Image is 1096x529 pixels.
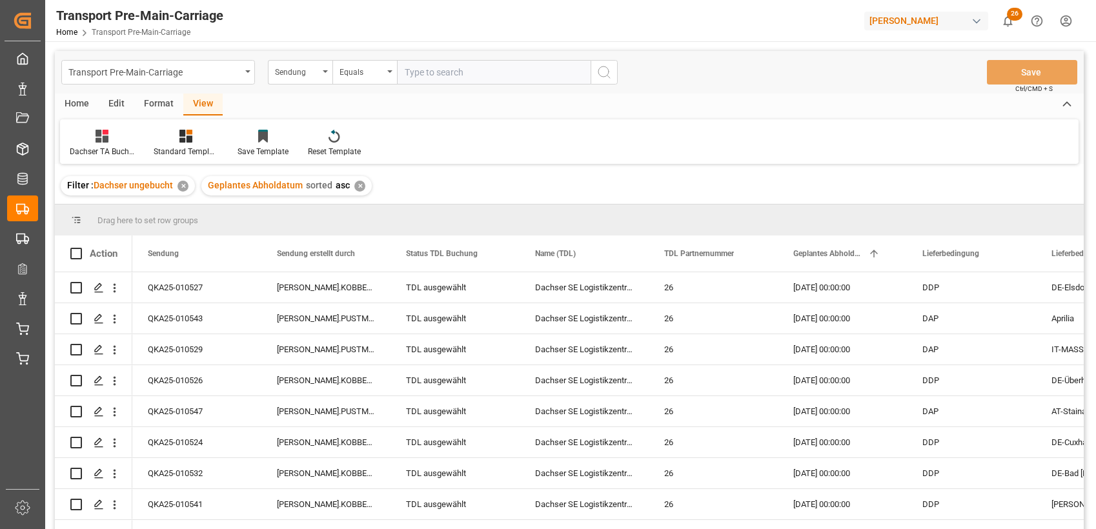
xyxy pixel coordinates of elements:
[406,335,504,364] div: TDL ausgewählt
[132,334,261,364] div: QKA25-010529
[649,272,778,303] div: 26
[793,249,863,258] span: Geplantes Abholdatum
[268,60,332,85] button: open menu
[70,146,134,157] div: Dachser TA Buchungen
[778,458,907,488] div: [DATE] 00:00:00
[649,334,778,364] div: 26
[183,94,223,115] div: View
[864,12,988,30] div: [PERSON_NAME]
[238,146,289,157] div: Save Template
[907,272,1036,303] div: DDP
[90,248,117,259] div: Action
[132,427,261,457] div: QKA25-010524
[61,60,255,85] button: open menu
[308,146,361,157] div: Reset Template
[520,427,649,457] div: Dachser SE Logistikzentrum [GEOGRAPHIC_DATA]
[55,396,132,427] div: Press SPACE to select this row.
[132,489,261,519] div: QKA25-010541
[778,334,907,364] div: [DATE] 00:00:00
[94,180,173,190] span: Dachser ungebucht
[1022,6,1051,35] button: Help Center
[154,146,218,157] div: Standard Templates
[520,458,649,488] div: Dachser SE Logistikzentrum [GEOGRAPHIC_DATA]
[907,427,1036,457] div: DDP
[649,396,778,426] div: 26
[649,427,778,457] div: 26
[406,459,504,488] div: TDL ausgewählt
[406,397,504,426] div: TDL ausgewählt
[778,365,907,395] div: [DATE] 00:00:00
[1007,8,1022,21] span: 26
[55,489,132,520] div: Press SPACE to select this row.
[99,94,134,115] div: Edit
[97,215,198,225] span: Drag here to set row groups
[907,334,1036,364] div: DAP
[778,489,907,519] div: [DATE] 00:00:00
[1015,84,1053,94] span: Ctrl/CMD + S
[520,365,649,395] div: Dachser SE Logistikzentrum [GEOGRAPHIC_DATA]
[55,272,132,303] div: Press SPACE to select this row.
[277,249,355,258] span: Sendung erstellt durch
[535,249,576,258] span: Name (TDL)
[993,6,1022,35] button: show 26 new notifications
[134,94,183,115] div: Format
[132,396,261,426] div: QKA25-010547
[261,396,391,426] div: [PERSON_NAME].PUSTMUELLER
[406,304,504,334] div: TDL ausgewählt
[520,272,649,303] div: Dachser SE Logistikzentrum [GEOGRAPHIC_DATA]
[261,272,391,303] div: [PERSON_NAME].KOBBENBRING
[520,489,649,519] div: Dachser SE Logistikzentrum [GEOGRAPHIC_DATA]
[864,8,993,33] button: [PERSON_NAME]
[306,180,332,190] span: sorted
[664,249,734,258] span: TDL Partnernummer
[132,458,261,488] div: QKA25-010532
[67,180,94,190] span: Filter :
[922,249,979,258] span: Lieferbedingung
[406,273,504,303] div: TDL ausgewählt
[354,181,365,192] div: ✕
[649,489,778,519] div: 26
[261,334,391,364] div: [PERSON_NAME].PUSTMUELLER
[591,60,618,85] button: search button
[275,63,319,78] div: Sendung
[520,303,649,334] div: Dachser SE Logistikzentrum [GEOGRAPHIC_DATA]
[649,303,778,334] div: 26
[649,458,778,488] div: 26
[406,428,504,457] div: TDL ausgewählt
[778,272,907,303] div: [DATE] 00:00:00
[261,427,391,457] div: [PERSON_NAME].KOBBENBRING
[56,6,223,25] div: Transport Pre-Main-Carriage
[907,458,1036,488] div: DDP
[132,272,261,303] div: QKA25-010527
[406,490,504,519] div: TDL ausgewählt
[340,63,383,78] div: Equals
[261,458,391,488] div: [PERSON_NAME].KOBBENBRING
[55,458,132,489] div: Press SPACE to select this row.
[261,489,391,519] div: [PERSON_NAME].KOBBENBRING
[132,365,261,395] div: QKA25-010526
[148,249,179,258] span: Sendung
[55,427,132,458] div: Press SPACE to select this row.
[55,303,132,334] div: Press SPACE to select this row.
[987,60,1077,85] button: Save
[907,396,1036,426] div: DAP
[907,365,1036,395] div: DDP
[907,489,1036,519] div: DDP
[261,303,391,334] div: [PERSON_NAME].PUSTMUELLER
[178,181,188,192] div: ✕
[778,303,907,334] div: [DATE] 00:00:00
[520,396,649,426] div: Dachser SE Logistikzentrum [GEOGRAPHIC_DATA]
[406,249,478,258] span: Status TDL Buchung
[778,396,907,426] div: [DATE] 00:00:00
[56,28,77,37] a: Home
[55,334,132,365] div: Press SPACE to select this row.
[907,303,1036,334] div: DAP
[778,427,907,457] div: [DATE] 00:00:00
[332,60,397,85] button: open menu
[208,180,303,190] span: Geplantes Abholdatum
[68,63,241,79] div: Transport Pre-Main-Carriage
[336,180,350,190] span: asc
[261,365,391,395] div: [PERSON_NAME].KOBBENBRING
[649,365,778,395] div: 26
[520,334,649,364] div: Dachser SE Logistikzentrum [GEOGRAPHIC_DATA]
